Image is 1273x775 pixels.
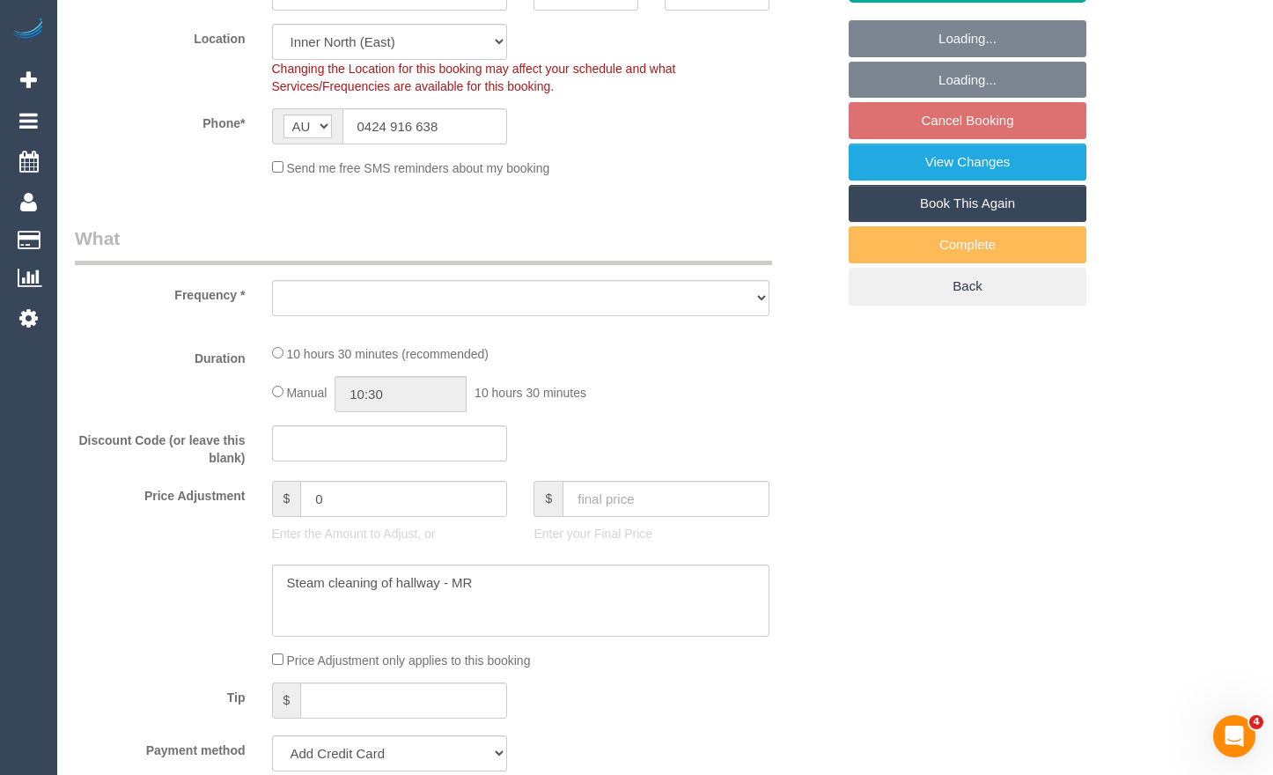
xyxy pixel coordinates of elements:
label: Discount Code (or leave this blank) [62,425,259,467]
span: Send me free SMS reminders about my booking [286,161,549,175]
input: final price [563,481,769,517]
span: $ [533,481,563,517]
label: Frequency * [62,280,259,304]
span: $ [272,683,301,719]
label: Tip [62,683,259,706]
span: Changing the Location for this booking may affect your schedule and what Services/Frequencies are... [272,62,676,93]
iframe: Intercom live chat [1213,715,1255,757]
span: Manual [286,386,327,400]
a: Back [849,268,1086,305]
a: View Changes [849,144,1086,181]
label: Duration [62,343,259,367]
input: Phone* [342,108,508,144]
label: Location [62,24,259,48]
a: Book This Again [849,185,1086,222]
p: Enter your Final Price [533,525,769,542]
label: Phone* [62,108,259,132]
span: 4 [1249,715,1263,729]
img: Automaid Logo [11,18,46,42]
legend: What [75,225,772,265]
label: Price Adjustment [62,481,259,505]
span: 10 hours 30 minutes (recommended) [286,347,489,361]
label: Payment method [62,735,259,759]
span: 10 hours 30 minutes [475,386,586,400]
span: $ [272,481,301,517]
span: Price Adjustment only applies to this booking [286,653,530,668]
p: Enter the Amount to Adjust, or [272,525,508,542]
